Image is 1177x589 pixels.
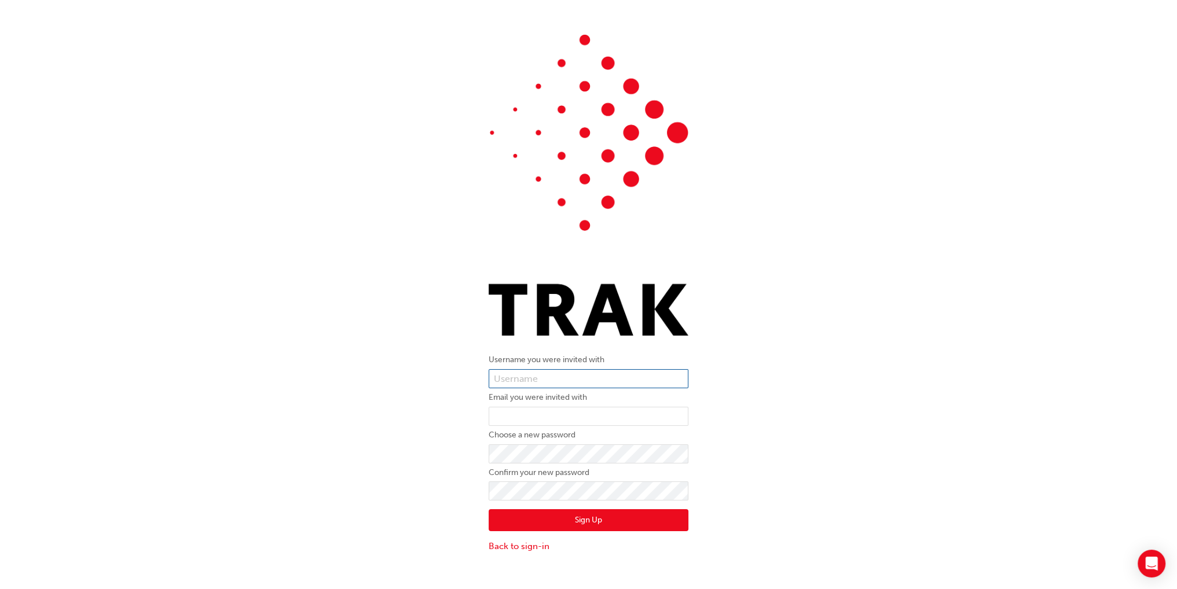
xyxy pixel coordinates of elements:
[489,509,688,531] button: Sign Up
[489,35,688,336] img: Trak
[489,369,688,389] input: Username
[489,391,688,404] label: Email you were invited with
[489,353,688,367] label: Username you were invited with
[489,540,688,553] a: Back to sign-in
[489,428,688,442] label: Choose a new password
[1138,550,1165,577] div: Open Intercom Messenger
[489,466,688,480] label: Confirm your new password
